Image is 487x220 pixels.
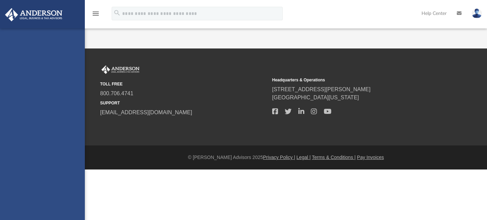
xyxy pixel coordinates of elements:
img: User Pic [472,8,482,18]
a: Terms & Conditions | [312,155,356,160]
a: menu [92,13,100,18]
a: Pay Invoices [357,155,384,160]
a: Legal | [297,155,311,160]
img: Anderson Advisors Platinum Portal [100,65,141,74]
a: [GEOGRAPHIC_DATA][US_STATE] [272,95,359,100]
a: Privacy Policy | [263,155,295,160]
a: [STREET_ADDRESS][PERSON_NAME] [272,86,371,92]
i: menu [92,9,100,18]
i: search [113,9,121,17]
div: © [PERSON_NAME] Advisors 2025 [85,154,487,161]
small: Headquarters & Operations [272,77,439,83]
img: Anderson Advisors Platinum Portal [3,8,64,21]
a: [EMAIL_ADDRESS][DOMAIN_NAME] [100,109,192,115]
small: TOLL FREE [100,81,267,87]
small: SUPPORT [100,100,267,106]
a: 800.706.4741 [100,91,133,96]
